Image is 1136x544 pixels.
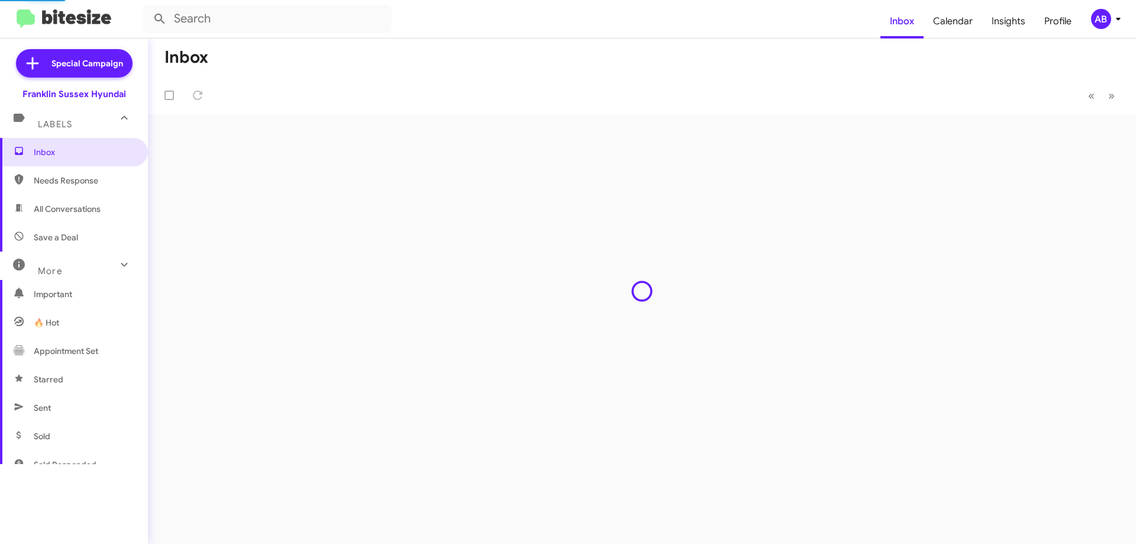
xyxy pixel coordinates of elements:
span: « [1088,88,1095,103]
span: Inbox [34,146,134,158]
span: More [38,266,62,276]
nav: Page navigation example [1082,83,1122,108]
button: AB [1081,9,1123,29]
span: Save a Deal [34,231,78,243]
span: Sold Responded [34,459,96,471]
div: AB [1091,9,1111,29]
span: Special Campaign [51,57,123,69]
div: Franklin Sussex Hyundai [22,88,126,100]
a: Profile [1035,4,1081,38]
a: Insights [982,4,1035,38]
a: Special Campaign [16,49,133,78]
span: Sent [34,402,51,414]
span: Needs Response [34,175,134,186]
h1: Inbox [164,48,208,67]
span: Labels [38,119,72,130]
span: » [1108,88,1115,103]
input: Search [143,5,392,33]
span: Appointment Set [34,345,98,357]
span: 🔥 Hot [34,317,59,329]
span: All Conversations [34,203,101,215]
span: Important [34,288,134,300]
button: Previous [1081,83,1102,108]
a: Calendar [924,4,982,38]
a: Inbox [880,4,924,38]
span: Sold [34,430,50,442]
span: Starred [34,374,63,385]
button: Next [1101,83,1122,108]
